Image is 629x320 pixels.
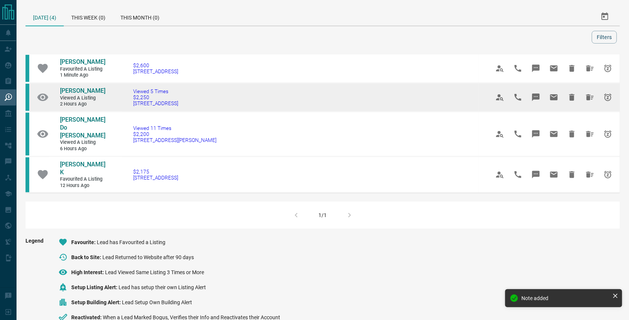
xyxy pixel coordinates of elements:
a: [PERSON_NAME] Do [PERSON_NAME] [60,116,105,139]
span: Snooze [599,88,617,106]
span: Lead Returned to Website after 90 days [102,254,194,260]
span: Message [527,88,545,106]
span: Back to Site [71,254,102,260]
a: [PERSON_NAME] [60,87,105,95]
span: Lead has Favourited a Listing [97,239,165,245]
span: Lead has setup their own Listing Alert [119,284,206,290]
span: Favourited a Listing [60,176,105,183]
div: condos.ca [26,55,29,82]
span: Call [509,59,527,77]
span: $2,175 [133,169,178,175]
span: Viewed 11 Times [133,125,216,131]
span: Snooze [599,125,617,143]
span: [PERSON_NAME] [60,58,105,65]
span: Viewed a Listing [60,95,105,101]
div: This Week (0) [64,8,113,26]
span: $2,600 [133,62,178,68]
span: View Profile [491,59,509,77]
span: 12 hours ago [60,183,105,189]
span: Hide [563,88,581,106]
span: Hide [563,125,581,143]
span: Setup Building Alert [71,299,122,305]
span: 2 hours ago [60,101,105,107]
span: Snooze [599,59,617,77]
button: Select Date Range [596,8,614,26]
a: [PERSON_NAME] K [60,161,105,177]
span: [STREET_ADDRESS][PERSON_NAME] [133,137,216,143]
div: This Month (0) [113,8,167,26]
span: Email [545,59,563,77]
span: $2,250 [133,94,178,100]
span: Hide [563,166,581,184]
span: [PERSON_NAME] [60,87,105,94]
span: View Profile [491,88,509,106]
a: $2,175[STREET_ADDRESS] [133,169,178,181]
span: High Interest [71,269,105,275]
span: Message [527,166,545,184]
span: [STREET_ADDRESS] [133,175,178,181]
span: Viewed a Listing [60,139,105,146]
span: [STREET_ADDRESS] [133,100,178,106]
div: condos.ca [26,157,29,192]
span: Setup Listing Alert [71,284,119,290]
span: Call [509,166,527,184]
span: Email [545,125,563,143]
span: Email [545,88,563,106]
span: View Profile [491,166,509,184]
span: Hide All from Hannah Tran [581,88,599,106]
span: Lead Setup Own Building Alert [122,299,192,305]
span: $2,200 [133,131,216,137]
span: Lead Viewed Same Listing 3 Times or More [105,269,204,275]
div: [DATE] (4) [26,8,64,26]
span: Message [527,125,545,143]
span: Hide All from Brooke Do Couto [581,125,599,143]
span: Hide All from Cori Manson [581,59,599,77]
span: Snooze [599,166,617,184]
span: Call [509,125,527,143]
span: Favourited a Listing [60,66,105,72]
span: Call [509,88,527,106]
div: 1/1 [319,212,327,218]
span: [STREET_ADDRESS] [133,68,178,74]
a: Viewed 11 Times$2,200[STREET_ADDRESS][PERSON_NAME] [133,125,216,143]
a: [PERSON_NAME] [60,58,105,66]
div: condos.ca [26,84,29,111]
span: 1 minute ago [60,72,105,78]
span: 6 hours ago [60,146,105,152]
div: condos.ca [26,113,29,155]
span: Viewed 5 Times [133,88,178,94]
a: Viewed 5 Times$2,250[STREET_ADDRESS] [133,88,178,106]
div: Note added [522,295,609,301]
span: Message [527,59,545,77]
button: Filters [592,31,617,44]
a: $2,600[STREET_ADDRESS] [133,62,178,74]
span: View Profile [491,125,509,143]
span: Email [545,166,563,184]
span: Favourite [71,239,97,245]
span: Hide [563,59,581,77]
span: Hide All from Manik K [581,166,599,184]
